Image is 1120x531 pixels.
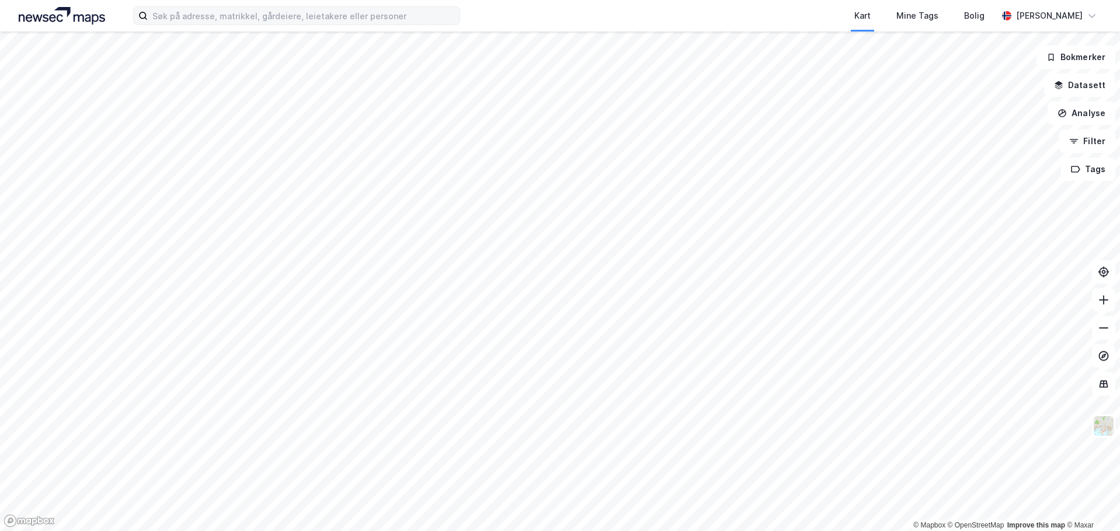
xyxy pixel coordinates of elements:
a: Mapbox homepage [4,514,55,527]
button: Bokmerker [1036,46,1115,69]
button: Filter [1059,130,1115,153]
button: Datasett [1044,74,1115,97]
div: Bolig [964,9,985,23]
button: Tags [1061,158,1115,181]
img: logo.a4113a55bc3d86da70a041830d287a7e.svg [19,7,105,25]
iframe: Chat Widget [1062,475,1120,531]
div: Mine Tags [896,9,938,23]
a: Mapbox [913,521,945,529]
input: Søk på adresse, matrikkel, gårdeiere, leietakere eller personer [148,7,460,25]
button: Analyse [1048,102,1115,125]
a: Improve this map [1007,521,1065,529]
a: OpenStreetMap [948,521,1004,529]
div: [PERSON_NAME] [1016,9,1083,23]
div: Kontrollprogram for chat [1062,475,1120,531]
div: Kart [854,9,871,23]
img: Z [1093,415,1115,437]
